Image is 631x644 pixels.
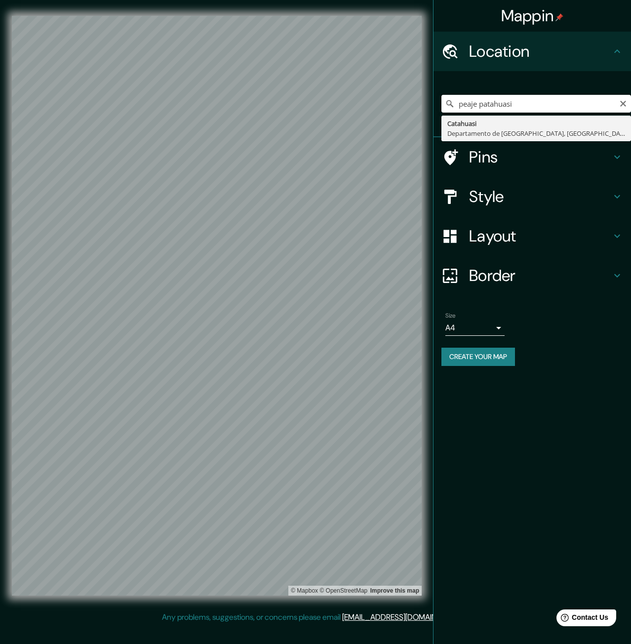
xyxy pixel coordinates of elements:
div: Location [434,32,631,71]
iframe: Help widget launcher [543,605,620,633]
h4: Layout [469,226,611,246]
a: OpenStreetMap [319,587,367,594]
div: Style [434,177,631,216]
div: Border [434,256,631,295]
h4: Border [469,266,611,285]
h4: Mappin [501,6,564,26]
div: Pins [434,137,631,177]
div: Catahuasi [447,119,625,128]
h4: Style [469,187,611,206]
a: [EMAIL_ADDRESS][DOMAIN_NAME] [342,612,464,622]
div: Layout [434,216,631,256]
label: Size [445,312,456,320]
h4: Pins [469,147,611,167]
button: Create your map [441,348,515,366]
canvas: Map [12,16,422,596]
a: Map feedback [370,587,419,594]
div: Departamento de [GEOGRAPHIC_DATA], [GEOGRAPHIC_DATA] [447,128,625,138]
button: Clear [619,98,627,108]
input: Pick your city or area [441,95,631,113]
p: Any problems, suggestions, or concerns please email . [162,611,466,623]
img: pin-icon.png [555,13,563,21]
div: A4 [445,320,505,336]
a: Mapbox [291,587,318,594]
h4: Location [469,41,611,61]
